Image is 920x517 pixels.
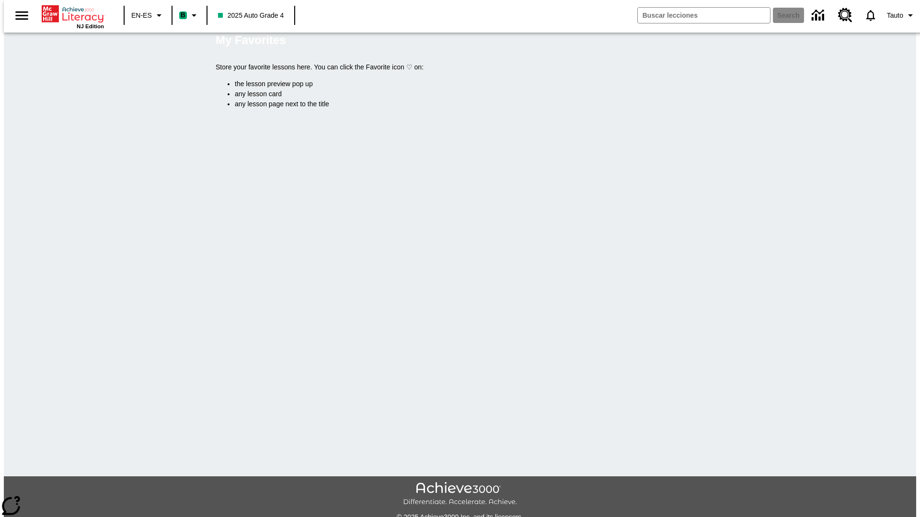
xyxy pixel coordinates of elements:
span: NJ Edition [77,23,104,29]
img: Achieve3000 Differentiate Accelerate Achieve [403,482,517,506]
button: Boost El color de la clase es verde menta. Cambiar el color de la clase. [175,7,204,24]
a: Centro de recursos, Se abrirá en una pestaña nueva. [832,2,858,28]
div: Portada [42,3,104,29]
button: Abrir el menú lateral [8,1,36,30]
p: Store your favorite lessons here. You can click the Favorite icon ♡ on: [216,62,704,72]
span: 2025 Auto Grade 4 [218,11,284,21]
li: any lesson page next to the title [235,99,704,109]
li: the lesson preview pop up [235,79,704,89]
input: search field [638,8,770,23]
h5: My Favorites [216,33,286,48]
span: Tauto [887,11,903,21]
li: any lesson card [235,89,704,99]
a: Portada [42,4,104,23]
a: Notificaciones [858,3,883,28]
span: B [181,9,185,21]
span: EN-ES [131,11,152,21]
button: Perfil/Configuración [883,7,920,24]
a: Centro de información [806,2,832,29]
button: Language: EN-ES, Selecciona un idioma [127,7,169,24]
